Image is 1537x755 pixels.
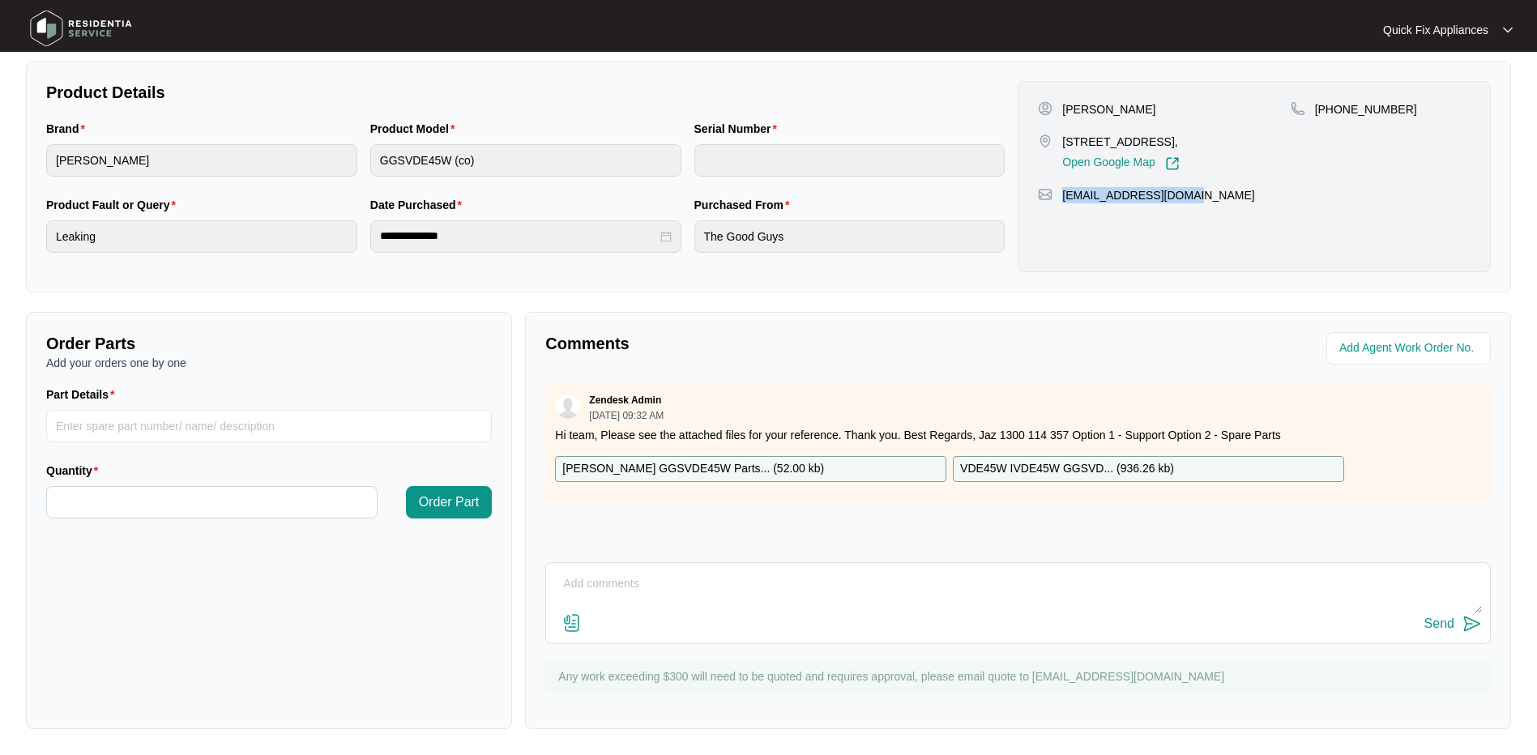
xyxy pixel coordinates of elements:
input: Add Agent Work Order No. [1339,339,1481,358]
p: Any work exceeding $300 will need to be quoted and requires approval, please email quote to [EMAI... [558,668,1483,685]
p: Product Details [46,81,1005,104]
p: VDE45W IVDE45W GGSVD... ( 936.26 kb ) [960,460,1174,478]
img: map-pin [1038,134,1052,148]
label: Brand [46,121,92,137]
img: user.svg [556,395,580,419]
img: dropdown arrow [1503,26,1513,34]
p: [PHONE_NUMBER] [1315,101,1417,117]
input: Product Model [370,144,681,177]
p: [PERSON_NAME] [1062,101,1155,117]
p: Comments [545,332,1006,355]
p: Order Parts [46,332,492,355]
p: [EMAIL_ADDRESS][DOMAIN_NAME] [1062,187,1254,203]
label: Part Details [46,386,122,403]
input: Product Fault or Query [46,220,357,253]
input: Brand [46,144,357,177]
img: send-icon.svg [1462,614,1482,633]
img: Link-External [1165,156,1180,171]
input: Date Purchased [380,228,657,245]
img: map-pin [1291,101,1305,116]
label: Product Model [370,121,462,137]
label: Quantity [46,463,105,479]
label: Purchased From [694,197,796,213]
label: Serial Number [694,121,783,137]
button: Send [1424,613,1482,635]
span: Order Part [419,493,480,512]
button: Order Part [406,486,493,518]
a: Open Google Map [1062,156,1179,171]
div: Send [1424,616,1454,631]
input: Serial Number [694,144,1005,177]
img: map-pin [1038,187,1052,202]
label: Date Purchased [370,197,468,213]
input: Purchased From [694,220,1005,253]
input: Quantity [47,487,377,518]
img: residentia service logo [24,4,138,53]
p: Zendesk Admin [589,394,661,407]
p: [PERSON_NAME] GGSVDE45W Parts... ( 52.00 kb ) [562,460,824,478]
p: [DATE] 09:32 AM [589,411,664,420]
p: Hi team, Please see the attached files for your reference. Thank you. Best Regards, Jaz 1300 114 ... [555,427,1481,443]
p: Add your orders one by one [46,355,492,371]
p: Quick Fix Appliances [1383,22,1488,38]
img: file-attachment-doc.svg [562,613,582,633]
p: [STREET_ADDRESS], [1062,134,1179,150]
label: Product Fault or Query [46,197,182,213]
input: Part Details [46,410,492,442]
img: user-pin [1038,101,1052,116]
